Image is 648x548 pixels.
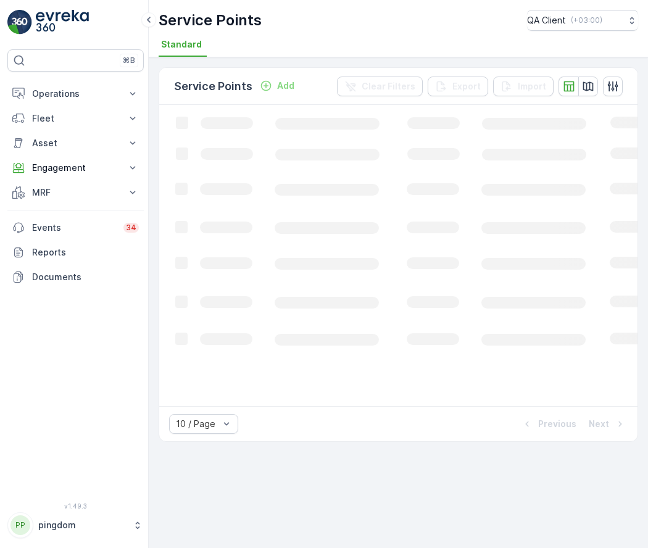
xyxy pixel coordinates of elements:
[7,10,32,35] img: logo
[428,77,488,96] button: Export
[255,78,299,93] button: Add
[161,38,202,51] span: Standard
[589,418,609,430] p: Next
[538,418,576,430] p: Previous
[520,417,578,431] button: Previous
[7,81,144,106] button: Operations
[588,417,628,431] button: Next
[518,80,546,93] p: Import
[38,519,127,531] p: pingdom
[493,77,554,96] button: Import
[452,80,481,93] p: Export
[32,88,119,100] p: Operations
[126,223,136,233] p: 34
[337,77,423,96] button: Clear Filters
[174,78,252,95] p: Service Points
[527,10,638,31] button: QA Client(+03:00)
[32,112,119,125] p: Fleet
[32,271,139,283] p: Documents
[7,512,144,538] button: PPpingdom
[7,156,144,180] button: Engagement
[7,265,144,289] a: Documents
[7,502,144,510] span: v 1.49.3
[527,14,566,27] p: QA Client
[7,180,144,205] button: MRF
[10,515,30,535] div: PP
[7,240,144,265] a: Reports
[32,137,119,149] p: Asset
[32,186,119,199] p: MRF
[32,222,116,234] p: Events
[277,80,294,92] p: Add
[159,10,262,30] p: Service Points
[32,162,119,174] p: Engagement
[123,56,135,65] p: ⌘B
[362,80,415,93] p: Clear Filters
[571,15,602,25] p: ( +03:00 )
[7,131,144,156] button: Asset
[7,106,144,131] button: Fleet
[7,215,144,240] a: Events34
[32,246,139,259] p: Reports
[36,10,89,35] img: logo_light-DOdMpM7g.png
